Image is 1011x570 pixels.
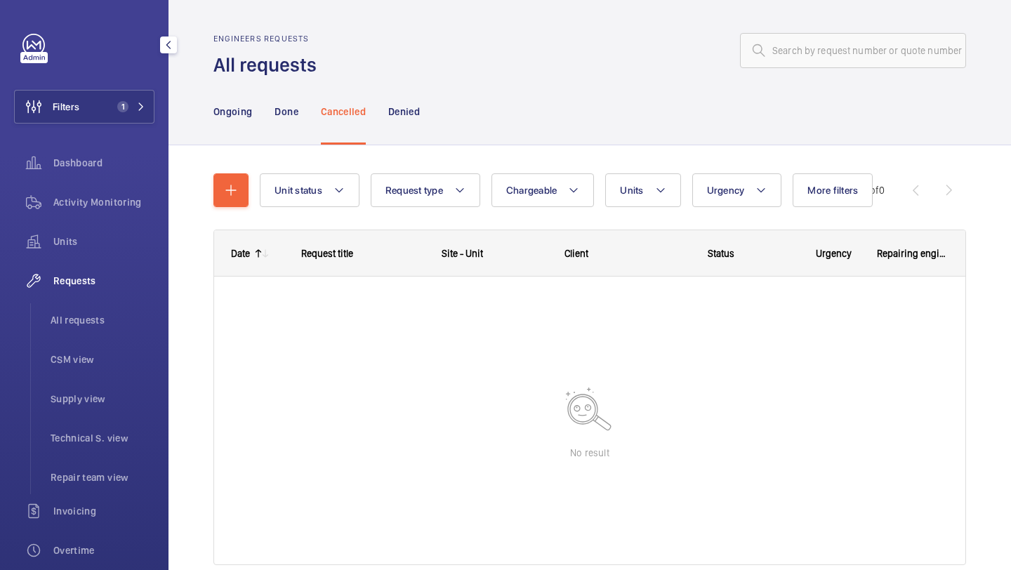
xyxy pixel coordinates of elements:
[301,248,353,259] span: Request title
[564,248,588,259] span: Client
[388,105,420,119] p: Denied
[53,234,154,248] span: Units
[793,173,873,207] button: More filters
[51,470,154,484] span: Repair team view
[708,248,734,259] span: Status
[707,185,745,196] span: Urgency
[213,34,325,44] h2: Engineers requests
[807,185,858,196] span: More filters
[877,248,949,259] span: Repairing engineer
[506,185,557,196] span: Chargeable
[53,543,154,557] span: Overtime
[51,392,154,406] span: Supply view
[740,33,966,68] input: Search by request number or quote number
[605,173,680,207] button: Units
[231,248,250,259] div: Date
[51,352,154,366] span: CSM view
[371,173,480,207] button: Request type
[442,248,483,259] span: Site - Unit
[620,185,643,196] span: Units
[53,274,154,288] span: Requests
[275,185,322,196] span: Unit status
[385,185,443,196] span: Request type
[53,195,154,209] span: Activity Monitoring
[53,156,154,170] span: Dashboard
[213,52,325,78] h1: All requests
[260,173,359,207] button: Unit status
[117,101,128,112] span: 1
[51,431,154,445] span: Technical S. view
[321,105,366,119] p: Cancelled
[870,185,879,196] span: of
[692,173,782,207] button: Urgency
[213,105,252,119] p: Ongoing
[51,313,154,327] span: All requests
[816,248,852,259] span: Urgency
[491,173,595,207] button: Chargeable
[275,105,298,119] p: Done
[14,90,154,124] button: Filters1
[53,504,154,518] span: Invoicing
[53,100,79,114] span: Filters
